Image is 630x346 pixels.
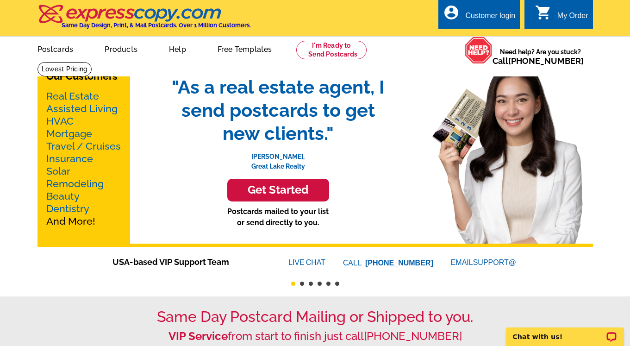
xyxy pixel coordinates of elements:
[46,165,70,177] a: Solar
[239,183,318,197] h3: Get Started
[288,257,306,268] font: LIVE
[162,75,394,145] span: "As a real estate agent, I send postcards to get new clients."
[443,4,460,21] i: account_circle
[46,203,89,214] a: Dentistry
[508,56,584,66] a: [PHONE_NUMBER]
[365,259,433,267] a: [PHONE_NUMBER]
[162,179,394,201] a: Get Started
[288,258,325,266] a: LIVECHAT
[535,10,588,22] a: shopping_cart My Order
[162,145,394,171] p: [PERSON_NAME], Great Lake Realty
[326,282,331,286] button: 5 of 6
[535,4,552,21] i: shopping_cart
[46,153,93,164] a: Insurance
[465,12,515,25] div: Customer login
[557,12,588,25] div: My Order
[46,128,92,139] a: Mortgage
[443,10,515,22] a: account_circle Customer login
[364,329,462,343] a: [PHONE_NUMBER]
[168,329,228,343] strong: VIP Service
[203,38,287,59] a: Free Templates
[46,90,121,227] p: And More!
[154,38,201,59] a: Help
[46,178,104,189] a: Remodeling
[291,282,295,286] button: 1 of 6
[309,282,313,286] button: 3 of 6
[37,330,593,343] h2: from start to finish just call
[493,47,588,66] span: Need help? Are you stuck?
[162,206,394,228] p: Postcards mailed to your list or send directly to you.
[465,37,493,64] img: help
[300,282,304,286] button: 2 of 6
[46,115,74,127] a: HVAC
[46,190,80,202] a: Beauty
[62,22,251,29] h4: Same Day Design, Print, & Mail Postcards. Over 1 Million Customers.
[112,256,261,268] span: USA-based VIP Support Team
[500,317,630,346] iframe: LiveChat chat widget
[90,38,152,59] a: Products
[335,282,339,286] button: 6 of 6
[37,11,251,29] a: Same Day Design, Print, & Mail Postcards. Over 1 Million Customers.
[37,308,593,326] h1: Same Day Postcard Mailing or Shipped to you.
[473,257,518,268] font: SUPPORT@
[493,56,584,66] span: Call
[23,38,88,59] a: Postcards
[318,282,322,286] button: 4 of 6
[343,258,363,269] font: CALL
[46,103,118,114] a: Assisted Living
[451,258,518,266] a: EMAILSUPPORT@
[46,90,99,102] a: Real Estate
[46,140,121,152] a: Travel / Cruises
